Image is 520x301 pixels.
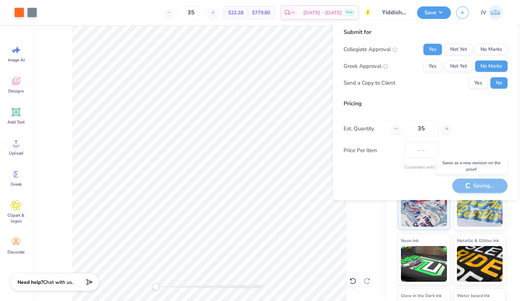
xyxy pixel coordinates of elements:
[481,9,486,17] span: JV
[303,9,342,16] span: [DATE] - [DATE]
[401,237,418,244] span: Neon Ink
[401,191,447,227] img: Standard
[469,77,488,89] button: Yes
[8,57,25,63] span: Image AI
[445,60,472,72] button: Not Yet
[4,212,28,224] span: Clipart & logos
[423,60,442,72] button: Yes
[7,249,25,255] span: Decorate
[417,6,451,19] button: Save
[8,88,24,94] span: Designs
[404,120,439,137] input: – –
[344,99,508,108] div: Pricing
[7,119,25,125] span: Add Text
[152,283,159,290] div: Accessibility label
[346,10,353,15] span: Free
[344,28,508,36] div: Submit for
[490,77,508,89] button: No
[436,158,507,174] div: Saves as a new revision on the proof
[344,62,388,70] div: Greek Approval
[457,237,499,244] span: Metallic & Glitter Ink
[377,5,412,20] input: Untitled Design
[344,146,399,155] label: Price Per Item
[344,79,395,87] div: Send a Copy to Client
[457,292,490,299] span: Water based Ink
[344,125,386,133] label: Est. Quantity
[252,9,270,16] span: $779.80
[475,44,508,55] button: No Marks
[401,246,447,282] img: Neon Ink
[9,150,23,156] span: Upload
[43,279,73,286] span: Chat with us.
[401,292,442,299] span: Glow in the Dark Ink
[457,246,503,282] img: Metallic & Glitter Ink
[11,181,22,187] span: Greek
[488,5,503,20] img: Jordyn Valfer
[445,44,472,55] button: Not Yet
[344,164,508,170] div: Customers will see this price on HQ.
[457,191,503,227] img: Puff Ink
[177,6,205,19] input: – –
[478,5,506,20] a: JV
[344,45,397,54] div: Collegiate Approval
[228,9,243,16] span: $22.28
[17,279,43,286] strong: Need help?
[475,60,508,72] button: No Marks
[423,44,442,55] button: Yes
